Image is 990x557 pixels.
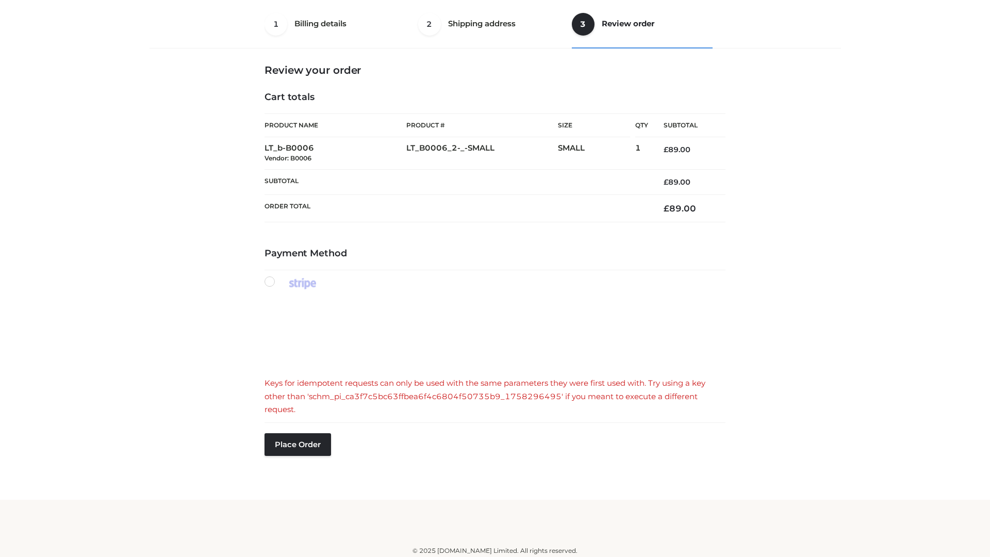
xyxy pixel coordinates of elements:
[664,203,669,214] span: £
[558,137,635,170] td: SMALL
[635,113,648,137] th: Qty
[265,64,725,76] h3: Review your order
[265,169,648,194] th: Subtotal
[664,145,668,154] span: £
[265,113,406,137] th: Product Name
[664,177,668,187] span: £
[265,154,311,162] small: Vendor: B0006
[265,376,725,416] div: Keys for idempotent requests can only be used with the same parameters they were first used with....
[153,546,837,556] div: © 2025 [DOMAIN_NAME] Limited. All rights reserved.
[664,145,690,154] bdi: 89.00
[664,203,696,214] bdi: 89.00
[265,433,331,456] button: Place order
[262,300,723,366] iframe: Secure payment input frame
[635,137,648,170] td: 1
[265,92,725,103] h4: Cart totals
[664,177,690,187] bdi: 89.00
[648,114,725,137] th: Subtotal
[265,137,406,170] td: LT_b-B0006
[558,114,630,137] th: Size
[406,113,558,137] th: Product #
[406,137,558,170] td: LT_B0006_2-_-SMALL
[265,248,725,259] h4: Payment Method
[265,195,648,222] th: Order Total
